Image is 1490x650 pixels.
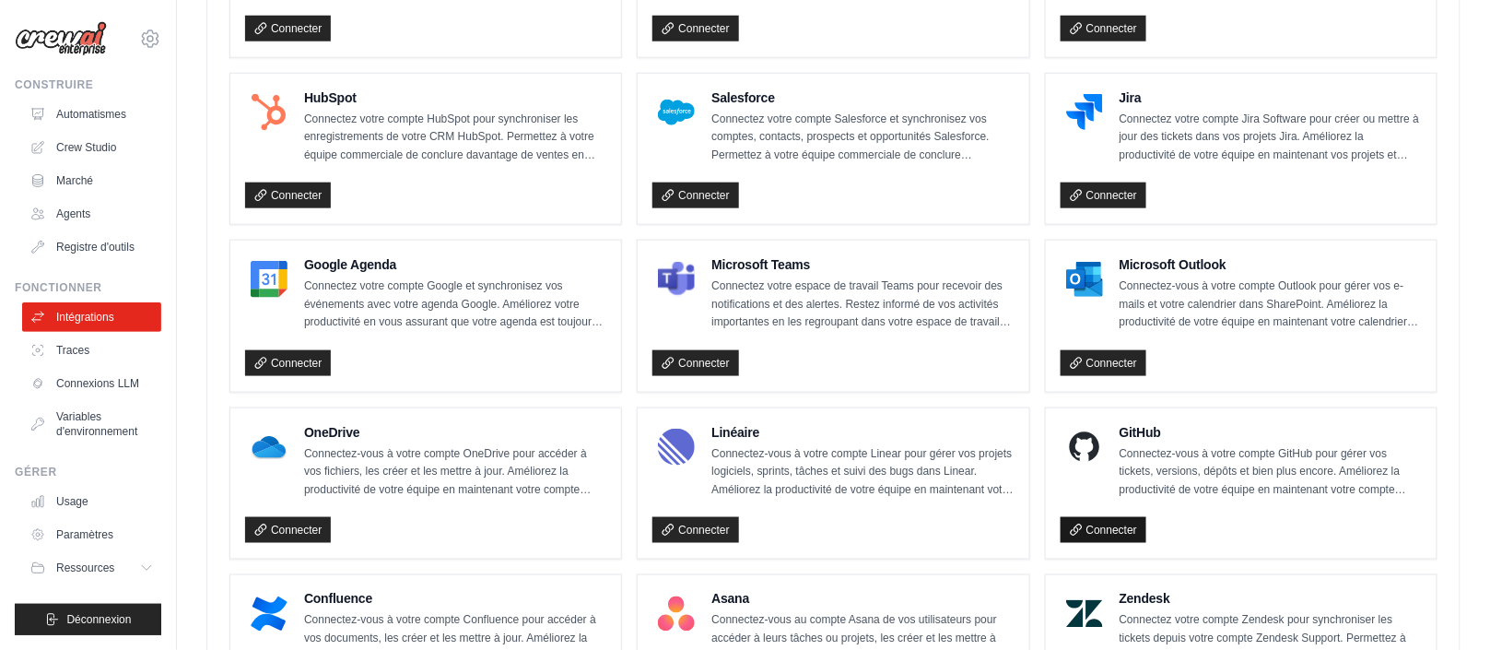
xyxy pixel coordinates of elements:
[1086,189,1137,202] font: Connecter
[22,302,161,332] a: Intégrations
[22,133,161,162] a: Crew Studio
[251,429,287,466] img: Logo OneDrive
[56,344,89,357] font: Traces
[1086,357,1137,370] font: Connecter
[22,232,161,262] a: Registre d'outils
[56,108,126,121] font: Automatismes
[1086,22,1137,35] font: Connecter
[66,613,131,626] font: Déconnexion
[304,592,372,607] font: Confluence
[1120,257,1226,272] font: Microsoft Outlook
[251,596,287,632] img: Logo Confluence
[304,447,605,550] font: Connectez-vous à votre compte OneDrive pour accéder à vos fichiers, les créer et les mettre à jou...
[1086,524,1137,537] font: Connecter
[15,281,102,294] font: Fonctionner
[1120,447,1418,604] font: Connectez-vous à votre compte GitHub pour gérer vos tickets, versions, dépôts et bien plus encore...
[56,410,137,438] font: Variables d'environnement
[271,22,322,35] font: Connecter
[711,279,1011,400] font: Connectez votre espace de travail Teams pour recevoir des notifications et des alertes. Restez in...
[56,495,88,508] font: Usage
[711,425,759,440] font: Linéaire
[304,112,600,288] font: Connectez votre compte HubSpot pour synchroniser les enregistrements de votre CRM HubSpot. Permet...
[658,429,695,466] img: Logo linéaire
[56,241,135,254] font: Registre d'outils
[22,100,161,129] a: Automatismes
[1066,261,1103,298] img: Logo Microsoft Outlook
[1120,425,1161,440] font: GitHub
[22,199,161,229] a: Agents
[56,141,116,154] font: Crew Studio
[22,166,161,195] a: Marché
[711,112,1008,288] font: Connectez votre compte Salesforce et synchronisez vos comptes, contacts, prospects et opportunité...
[304,279,606,400] font: Connectez votre compte Google et synchronisez vos événements avec votre agenda Google. Améliorez ...
[1066,429,1103,466] img: Logo GitHub
[711,592,749,607] font: Asana
[1120,592,1170,607] font: Zendesk
[22,369,161,398] a: Connexions LLM
[271,357,322,370] font: Connecter
[678,524,729,537] font: Connecter
[1066,94,1103,131] img: Logo Jira
[15,78,93,91] font: Construire
[711,90,775,105] font: Salesforce
[56,377,139,390] font: Connexions LLM
[271,524,322,537] font: Connecter
[22,553,161,583] button: Ressources
[304,257,396,272] font: Google Agenda
[15,21,107,56] img: Logo
[56,174,93,187] font: Marché
[22,336,161,365] a: Traces
[1120,279,1419,436] font: Connectez-vous à votre compte Outlook pour gérer vos e-mails et votre calendrier dans SharePoint....
[56,207,90,220] font: Agents
[678,22,729,35] font: Connecter
[1120,112,1419,269] font: Connectez votre compte Jira Software pour créer ou mettre à jour des tickets dans vos projets Jir...
[22,402,161,446] a: Variables d'environnement
[56,311,114,324] font: Intégrations
[1066,596,1103,632] img: Logo Zendesk
[22,520,161,550] a: Paramètres
[15,604,161,635] button: Déconnexion
[56,561,114,574] font: Ressources
[678,357,729,370] font: Connecter
[304,425,360,440] font: OneDrive
[711,257,810,272] font: Microsoft Teams
[251,261,287,298] img: Logo Google Agenda
[271,189,322,202] font: Connecter
[658,94,695,131] img: Logo Salesforce
[711,447,1014,604] font: Connectez-vous à votre compte Linear pour gérer vos projets logiciels, sprints, tâches et suivi d...
[1120,90,1142,105] font: Jira
[22,487,161,516] a: Usage
[56,528,113,541] font: Paramètres
[15,466,57,479] font: Gérer
[304,90,357,105] font: HubSpot
[658,596,695,632] img: Logo Asana
[251,94,287,131] img: Logo HubSpot
[658,261,695,298] img: Logo Microsoft Teams
[678,189,729,202] font: Connecter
